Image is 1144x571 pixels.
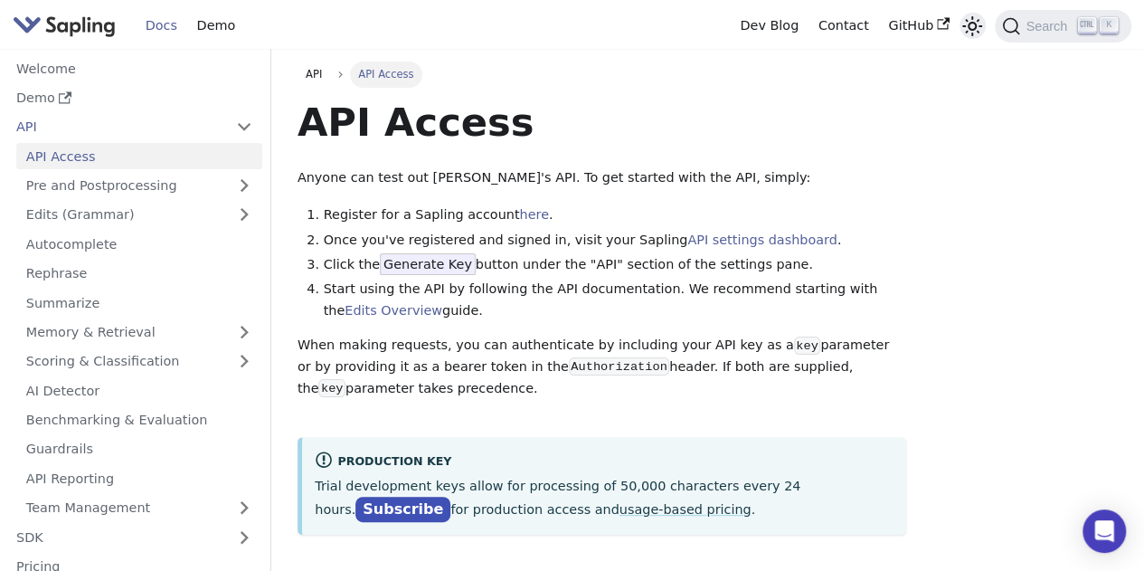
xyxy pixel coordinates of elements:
li: Click the button under the "API" section of the settings pane. [324,254,907,276]
a: Demo [187,12,245,40]
code: key [794,337,820,355]
a: GitHub [878,12,959,40]
a: Summarize [16,290,262,316]
span: Generate Key [380,253,476,275]
button: Collapse sidebar category 'API' [226,114,262,140]
a: Subscribe [355,497,450,523]
a: AI Detector [16,377,262,404]
a: usage-based pricing [619,502,752,517]
code: Authorization [569,357,669,376]
span: API Access [350,62,422,87]
a: Contact [808,12,879,40]
li: Register for a Sapling account . [324,205,907,226]
div: Open Intercom Messenger [1083,509,1126,553]
a: Memory & Retrieval [16,319,262,346]
a: Demo [6,85,262,111]
a: API [298,62,331,87]
span: Search [1020,19,1078,33]
a: Sapling.ai [13,13,122,39]
a: Rephrase [16,261,262,287]
h1: API Access [298,98,906,147]
a: Welcome [6,55,262,81]
button: Switch between dark and light mode (currently light mode) [960,13,986,39]
a: Docs [136,12,187,40]
span: API [306,68,322,81]
nav: Breadcrumbs [298,62,906,87]
img: Sapling.ai [13,13,116,39]
a: Edits Overview [345,303,442,318]
a: Benchmarking & Evaluation [16,407,262,433]
a: API [6,114,226,140]
code: key [318,379,345,397]
kbd: K [1100,17,1118,33]
a: API Access [16,143,262,169]
button: Expand sidebar category 'SDK' [226,524,262,550]
a: Edits (Grammar) [16,202,262,228]
p: When making requests, you can authenticate by including your API key as a parameter or by providi... [298,335,906,399]
a: here [519,207,548,222]
a: SDK [6,524,226,550]
div: Production Key [315,451,893,472]
a: Autocomplete [16,231,262,257]
button: Search (Ctrl+K) [995,10,1130,43]
p: Anyone can test out [PERSON_NAME]'s API. To get started with the API, simply: [298,167,906,189]
li: Once you've registered and signed in, visit your Sapling . [324,230,907,252]
li: Start using the API by following the API documentation. We recommend starting with the guide. [324,279,907,322]
a: API settings dashboard [687,233,837,247]
a: Scoring & Classification [16,348,262,375]
a: Guardrails [16,436,262,462]
a: API Reporting [16,465,262,491]
a: Pre and Postprocessing [16,173,262,199]
a: Dev Blog [730,12,808,40]
p: Trial development keys allow for processing of 50,000 characters every 24 hours. for production a... [315,476,893,521]
a: Team Management [16,495,262,521]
